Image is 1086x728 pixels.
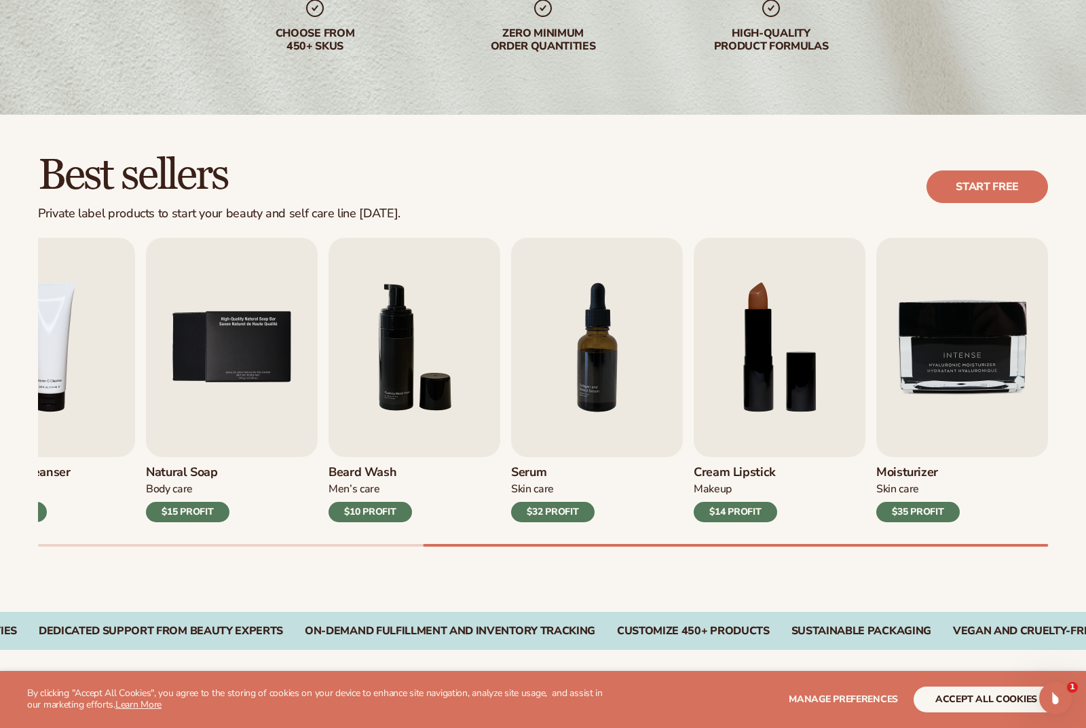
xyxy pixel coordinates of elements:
div: $32 PROFIT [511,502,595,522]
div: Skin Care [876,482,960,496]
h3: Moisturizer [876,465,960,480]
div: Choose from 450+ Skus [228,27,402,53]
div: SUSTAINABLE PACKAGING [791,625,931,638]
button: Manage preferences [789,687,898,712]
a: Start free [926,170,1048,203]
a: 9 / 9 [876,238,1048,522]
div: CUSTOMIZE 450+ PRODUCTS [617,625,770,638]
h2: Best sellers [38,153,400,198]
div: $35 PROFIT [876,502,960,522]
div: High-quality product formulas [684,27,858,53]
h3: Serum [511,465,595,480]
div: Skin Care [511,482,595,496]
h3: Cream Lipstick [694,465,777,480]
div: Dedicated Support From Beauty Experts [39,625,283,638]
h3: Beard Wash [329,465,412,480]
a: 5 / 9 [146,238,318,522]
h3: Natural Soap [146,465,229,480]
div: Men’s Care [329,482,412,496]
div: $10 PROFIT [329,502,412,522]
div: Zero minimum order quantities [456,27,630,53]
div: On-Demand Fulfillment and Inventory Tracking [305,625,595,638]
a: Learn More [115,698,162,711]
span: Manage preferences [789,693,898,706]
button: accept all cookies [914,687,1059,712]
a: 8 / 9 [694,238,865,522]
a: 6 / 9 [329,238,500,522]
div: Private label products to start your beauty and self care line [DATE]. [38,206,400,221]
p: By clicking "Accept All Cookies", you agree to the storing of cookies on your device to enhance s... [27,688,614,711]
div: $15 PROFIT [146,502,229,522]
iframe: Intercom live chat [1039,682,1072,714]
div: $14 PROFIT [694,502,777,522]
span: 1 [1067,682,1078,693]
a: 7 / 9 [511,238,683,522]
div: Body Care [146,482,229,496]
div: Makeup [694,482,777,496]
